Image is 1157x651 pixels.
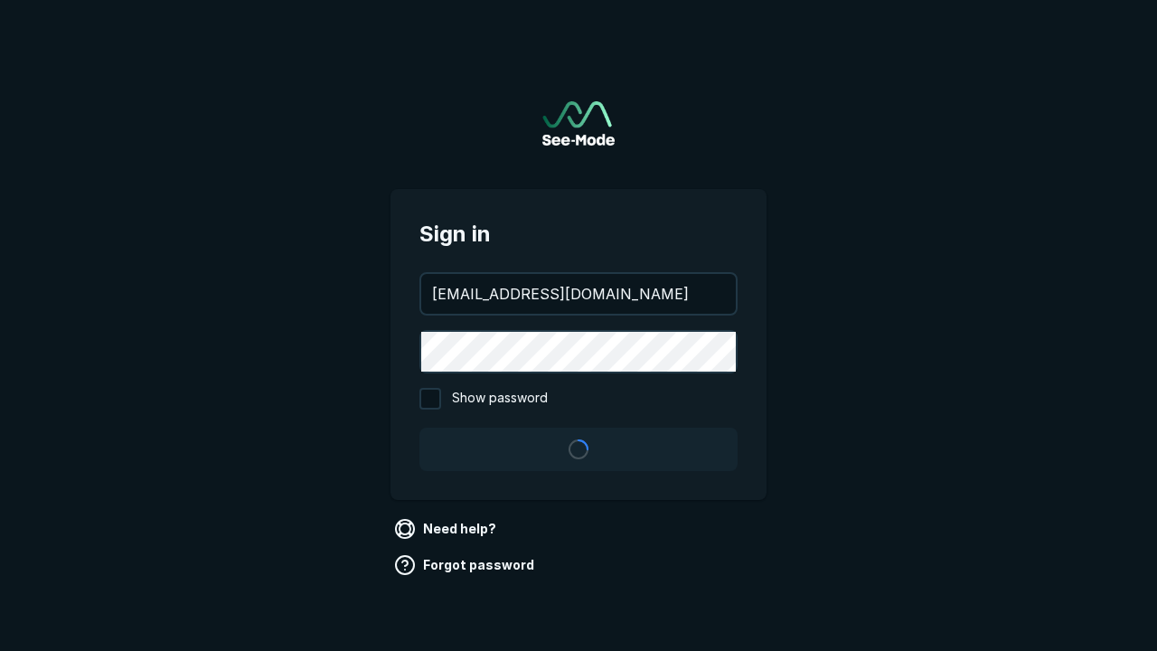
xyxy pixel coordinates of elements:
a: Go to sign in [542,101,615,146]
a: Forgot password [390,551,541,580]
img: See-Mode Logo [542,101,615,146]
a: Need help? [390,514,503,543]
span: Sign in [419,218,738,250]
input: your@email.com [421,274,736,314]
span: Show password [452,388,548,410]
